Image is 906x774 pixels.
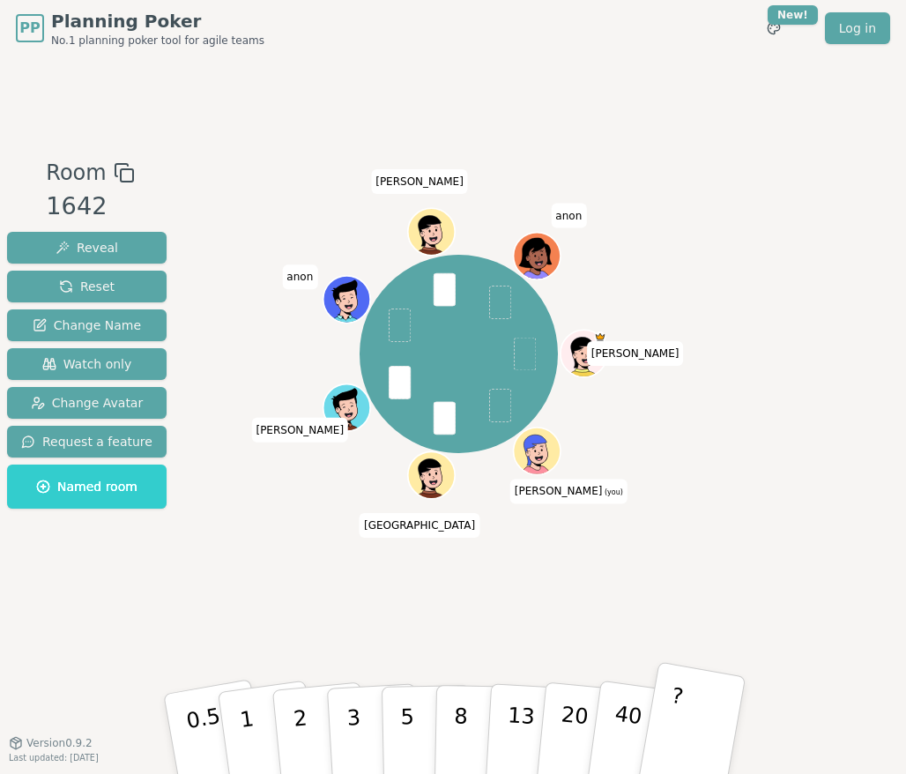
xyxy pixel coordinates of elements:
[594,331,605,343] span: ryan is the host
[515,429,559,473] button: Click to change your avatar
[33,316,141,334] span: Change Name
[282,265,317,290] span: Click to change your name
[46,157,106,189] span: Room
[7,348,167,380] button: Watch only
[551,204,586,228] span: Click to change your name
[46,189,134,225] div: 1642
[251,418,348,443] span: Click to change your name
[42,355,132,373] span: Watch only
[19,18,40,39] span: PP
[56,239,118,257] span: Reveal
[59,278,115,295] span: Reset
[21,433,152,450] span: Request a feature
[31,394,144,412] span: Change Avatar
[51,9,264,33] span: Planning Poker
[9,736,93,750] button: Version0.9.2
[26,736,93,750] span: Version 0.9.2
[371,169,468,194] span: Click to change your name
[768,5,818,25] div: New!
[825,12,890,44] a: Log in
[758,12,790,44] button: New!
[51,33,264,48] span: No.1 planning poker tool for agile teams
[16,9,264,48] a: PPPlanning PokerNo.1 planning poker tool for agile teams
[602,489,623,497] span: (you)
[7,232,167,264] button: Reveal
[360,513,479,538] span: Click to change your name
[36,478,137,495] span: Named room
[7,465,167,509] button: Named room
[7,387,167,419] button: Change Avatar
[7,426,167,458] button: Request a feature
[7,271,167,302] button: Reset
[587,341,684,366] span: Click to change your name
[510,480,628,504] span: Click to change your name
[7,309,167,341] button: Change Name
[9,753,99,763] span: Last updated: [DATE]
